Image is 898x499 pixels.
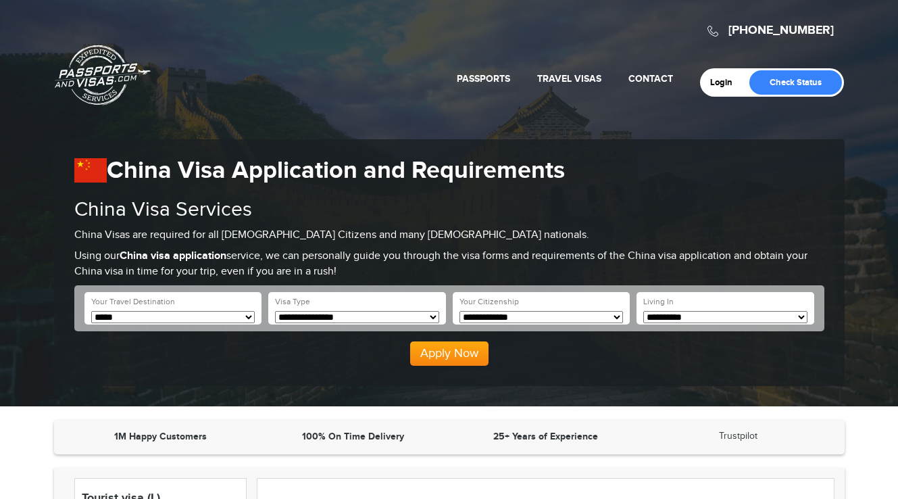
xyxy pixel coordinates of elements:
[74,228,824,243] p: China Visas are required for all [DEMOGRAPHIC_DATA] Citizens and many [DEMOGRAPHIC_DATA] nationals.
[302,431,404,442] strong: 100% On Time Delivery
[728,23,834,38] a: [PHONE_NUMBER]
[410,341,489,366] button: Apply Now
[643,296,674,308] label: Living In
[459,296,519,308] label: Your Citizenship
[628,73,673,85] a: Contact
[74,249,824,280] p: Using our service, we can personally guide you through the visa forms and requirements of the Chi...
[493,431,598,442] strong: 25+ Years of Experience
[275,296,310,308] label: Visa Type
[114,431,207,442] strong: 1M Happy Customers
[55,45,151,105] a: Passports & [DOMAIN_NAME]
[457,73,510,85] a: Passports
[719,431,757,442] a: Trustpilot
[749,70,842,95] a: Check Status
[537,73,601,85] a: Travel Visas
[91,296,175,308] label: Your Travel Destination
[74,156,824,185] h1: China Visa Application and Requirements
[710,77,742,88] a: Login
[74,199,824,221] h2: China Visa Services
[120,249,226,262] strong: China visa application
